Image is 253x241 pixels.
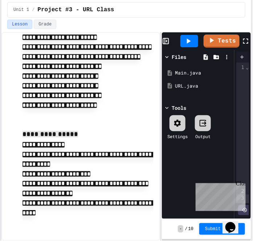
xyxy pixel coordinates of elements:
[175,83,232,90] div: URL.java
[223,212,246,234] iframe: chat widget
[32,7,34,13] span: /
[3,3,50,46] div: Chat with us now!Close
[7,20,32,29] button: Lesson
[34,20,56,29] button: Grade
[193,180,246,211] iframe: chat widget
[37,5,114,14] span: Project #3 - URL Class
[13,7,29,13] span: Unit 1
[175,69,232,77] div: Main.java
